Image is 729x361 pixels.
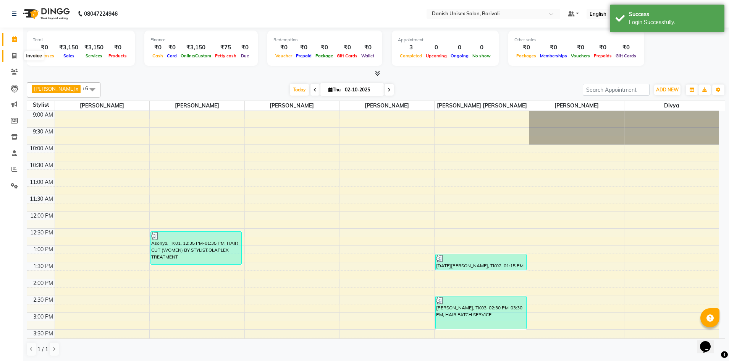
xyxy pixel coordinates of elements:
div: ₹0 [514,43,538,52]
input: 2025-10-02 [343,84,381,96]
span: Packages [514,53,538,59]
div: ₹3,150 [56,43,81,52]
span: [PERSON_NAME] [529,101,624,111]
span: Cash [150,53,165,59]
div: 0 [449,43,470,52]
div: ₹0 [538,43,569,52]
span: Petty cash [213,53,238,59]
div: Success [629,10,719,18]
span: Ongoing [449,53,470,59]
div: 11:30 AM [28,195,55,203]
div: Redemption [273,37,376,43]
span: ADD NEW [656,87,679,93]
div: ₹75 [213,43,238,52]
span: [PERSON_NAME] [55,101,150,111]
div: ₹0 [359,43,376,52]
div: 0 [470,43,493,52]
div: 9:30 AM [31,128,55,136]
div: Other sales [514,37,638,43]
div: Stylist [27,101,55,109]
div: 12:30 PM [29,229,55,237]
div: 10:00 AM [28,145,55,153]
div: [DATE][PERSON_NAME], TK02, 01:15 PM-01:45 PM, BASIC SERVICE (MEN) STYLE SHAVE [436,254,526,270]
div: 1:00 PM [32,246,55,254]
div: ₹0 [294,43,314,52]
div: ₹0 [314,43,335,52]
span: Gift Cards [614,53,638,59]
div: ₹0 [165,43,179,52]
div: ₹3,150 [81,43,107,52]
div: 12:00 PM [29,212,55,220]
div: 3:00 PM [32,313,55,321]
span: Divya [624,101,719,111]
iframe: chat widget [697,330,721,353]
span: Voucher [273,53,294,59]
div: ₹0 [150,43,165,52]
div: ₹0 [569,43,592,52]
span: [PERSON_NAME] [PERSON_NAME] [435,101,529,111]
button: ADD NEW [654,85,681,95]
span: No show [470,53,493,59]
span: [PERSON_NAME] [339,101,434,111]
div: ₹0 [614,43,638,52]
div: [PERSON_NAME], TK03, 02:30 PM-03:30 PM, HAIR PATCH SERVICE [436,296,526,329]
span: Sales [61,53,76,59]
span: [PERSON_NAME] [150,101,244,111]
span: Thu [327,87,343,93]
div: Invoice [24,51,44,60]
span: Wallet [359,53,376,59]
span: Upcoming [424,53,449,59]
span: Services [84,53,104,59]
span: Card [165,53,179,59]
span: Completed [398,53,424,59]
a: x [75,86,78,92]
div: ₹0 [33,43,56,52]
span: Due [239,53,251,59]
div: Total [33,37,129,43]
span: Package [314,53,335,59]
div: 9:00 AM [31,111,55,119]
span: Today [290,84,309,96]
div: ₹0 [273,43,294,52]
div: 0 [424,43,449,52]
div: ₹0 [238,43,252,52]
div: 3:30 PM [32,330,55,338]
div: 2:30 PM [32,296,55,304]
div: Asoriya, TK01, 12:35 PM-01:35 PM, HAIR CUT (WOMEN) BY STYLIST,OLAPLEX TREATMENT [151,232,241,264]
span: Gift Cards [335,53,359,59]
div: ₹0 [107,43,129,52]
span: Prepaid [294,53,314,59]
div: Appointment [398,37,493,43]
div: 11:00 AM [28,178,55,186]
div: Finance [150,37,252,43]
span: Online/Custom [179,53,213,59]
span: [PERSON_NAME] [34,86,75,92]
div: 10:30 AM [28,161,55,169]
div: 3 [398,43,424,52]
div: Login Successfully. [629,18,719,26]
span: Products [107,53,129,59]
span: 1 / 1 [37,345,48,353]
span: +6 [82,85,94,91]
div: 2:00 PM [32,279,55,287]
b: 08047224946 [84,3,118,24]
span: [PERSON_NAME] [245,101,339,111]
span: Vouchers [569,53,592,59]
div: ₹0 [592,43,614,52]
span: Memberships [538,53,569,59]
input: Search Appointment [583,84,650,96]
div: ₹3,150 [179,43,213,52]
span: Prepaids [592,53,614,59]
div: 1:30 PM [32,262,55,270]
div: ₹0 [335,43,359,52]
img: logo [19,3,72,24]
